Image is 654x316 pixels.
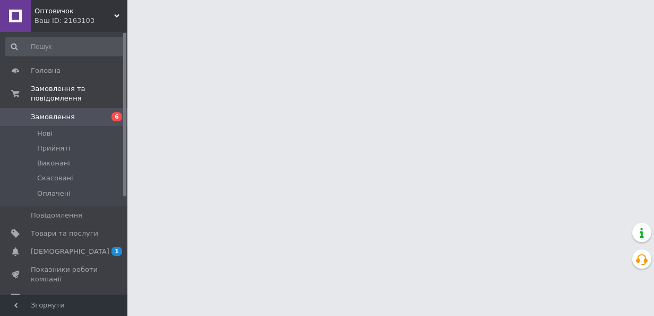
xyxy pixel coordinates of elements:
span: Виконані [37,159,70,168]
span: Оптовичок [35,6,114,16]
span: Прийняті [37,144,70,153]
span: [DEMOGRAPHIC_DATA] [31,247,109,256]
span: Оплачені [37,189,71,198]
input: Пошук [5,37,125,56]
span: Головна [31,66,61,76]
span: 1 [111,247,122,256]
span: 6 [111,112,122,121]
span: Повідомлення [31,211,82,220]
span: Скасовані [37,173,73,183]
span: Замовлення та повідомлення [31,84,127,103]
span: Відгуки [31,293,58,303]
div: Ваш ID: 2163103 [35,16,127,26]
span: Нові [37,129,53,138]
span: Показники роботи компанії [31,265,98,284]
span: Замовлення [31,112,75,122]
span: Товари та послуги [31,229,98,238]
